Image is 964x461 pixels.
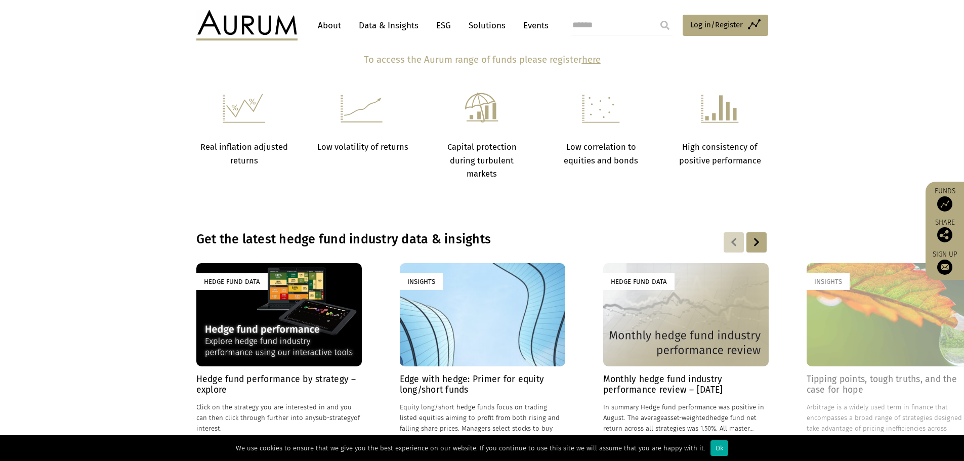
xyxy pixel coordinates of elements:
strong: Capital protection during turbulent markets [447,142,517,179]
a: About [313,16,346,35]
a: Funds [931,187,959,212]
img: Sign up to our newsletter [937,260,952,275]
span: Log in/Register [690,19,743,31]
h4: Monthly hedge fund industry performance review – [DATE] [603,374,769,395]
div: Hedge Fund Data [603,273,675,290]
a: Events [518,16,549,35]
div: Ok [710,440,728,456]
a: here [582,54,601,65]
strong: High consistency of positive performance [679,142,761,165]
img: Access Funds [937,196,952,212]
a: ESG [431,16,456,35]
div: Insights [400,273,443,290]
strong: Low correlation to equities and bonds [564,142,638,165]
a: Solutions [464,16,511,35]
p: Click on the strategy you are interested in and you can then click through further into any of in... [196,402,362,434]
p: Equity long/short hedge funds focus on trading listed equities aiming to profit from both rising ... [400,402,565,445]
a: Log in/Register [683,15,768,36]
h3: Get the latest hedge fund industry data & insights [196,232,638,247]
a: Data & Insights [354,16,424,35]
a: Insights Edge with hedge: Primer for equity long/short funds Equity long/short hedge funds focus ... [400,263,565,444]
a: Sign up [931,250,959,275]
p: In summary Hedge fund performance was positive in August. The average hedge fund net return acros... [603,402,769,434]
b: To access the Aurum range of funds please register [364,54,582,65]
div: Insights [807,273,850,290]
strong: Real inflation adjusted returns [200,142,288,165]
a: Hedge Fund Data Monthly hedge fund industry performance review – [DATE] In summary Hedge fund per... [603,263,769,444]
div: Share [931,219,959,242]
img: Share this post [937,227,952,242]
a: Hedge Fund Data Hedge fund performance by strategy – explore Click on the strategy you are intere... [196,263,362,444]
div: Hedge Fund Data [196,273,268,290]
span: sub-strategy [316,414,354,422]
strong: Low volatility of returns [317,142,408,152]
img: Aurum [196,10,298,40]
h4: Hedge fund performance by strategy – explore [196,374,362,395]
span: asset-weighted [664,414,709,422]
input: Submit [655,15,675,35]
h4: Edge with hedge: Primer for equity long/short funds [400,374,565,395]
